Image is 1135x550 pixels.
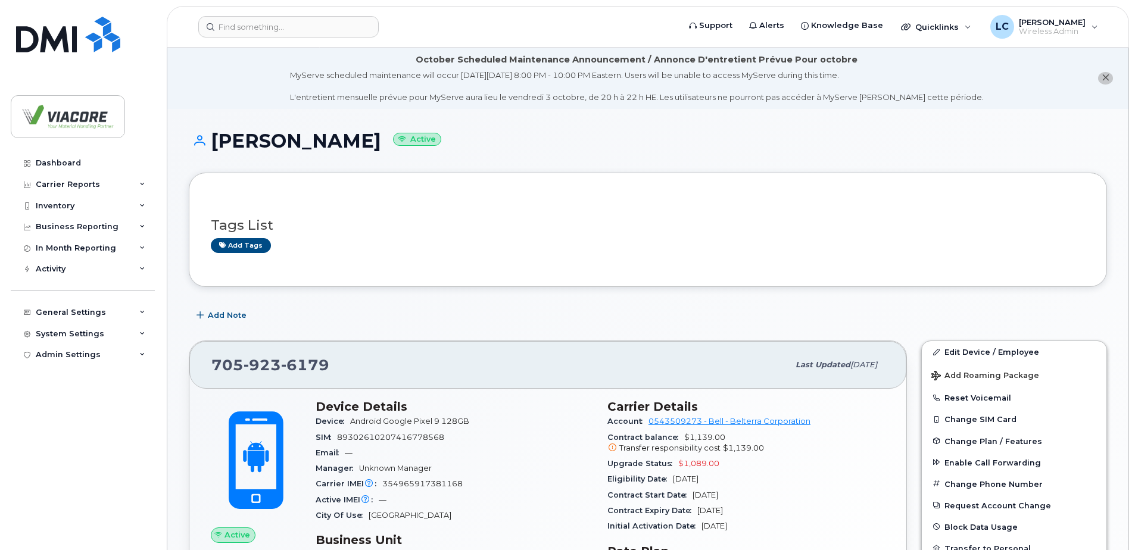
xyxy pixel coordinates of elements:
[607,417,648,426] span: Account
[211,356,329,374] span: 705
[922,341,1106,362] a: Edit Device / Employee
[922,516,1106,537] button: Block Data Usage
[607,399,885,414] h3: Carrier Details
[316,399,593,414] h3: Device Details
[337,433,444,442] span: 89302610207416778568
[189,130,1107,151] h1: [PERSON_NAME]
[382,479,463,488] span: 354965917381168
[607,521,701,530] span: Initial Activation Date
[922,387,1106,408] button: Reset Voicemail
[350,417,469,426] span: Android Google Pixel 9 128GB
[607,459,678,468] span: Upgrade Status
[244,356,281,374] span: 923
[316,533,593,547] h3: Business Unit
[693,490,718,499] span: [DATE]
[931,371,1039,382] span: Add Roaming Package
[224,529,250,540] span: Active
[359,464,432,473] span: Unknown Manager
[316,417,350,426] span: Device
[316,479,382,488] span: Carrier IMEI
[316,433,337,442] span: SIM
[607,506,697,515] span: Contract Expiry Date
[281,356,329,374] span: 6179
[211,238,271,253] a: Add tags
[607,433,684,442] span: Contract balance
[316,511,369,520] span: City Of Use
[922,452,1106,473] button: Enable Call Forwarding
[922,362,1106,387] button: Add Roaming Package
[678,459,719,468] span: $1,089.00
[316,448,345,457] span: Email
[607,433,885,454] span: $1,139.00
[393,133,441,146] small: Active
[697,506,723,515] span: [DATE]
[922,473,1106,495] button: Change Phone Number
[607,474,673,483] span: Eligibility Date
[922,408,1106,430] button: Change SIM Card
[290,70,984,103] div: MyServe scheduled maintenance will occur [DATE][DATE] 8:00 PM - 10:00 PM Eastern. Users will be u...
[944,458,1041,467] span: Enable Call Forwarding
[648,417,810,426] a: 0543509273 - Bell - Belterra Corporation
[723,443,764,452] span: $1,139.00
[211,218,1085,233] h3: Tags List
[796,360,850,369] span: Last updated
[673,474,699,483] span: [DATE]
[316,495,379,504] span: Active IMEI
[607,490,693,499] span: Contract Start Date
[922,430,1106,452] button: Change Plan / Features
[922,495,1106,516] button: Request Account Change
[850,360,877,369] span: [DATE]
[316,464,359,473] span: Manager
[208,310,247,321] span: Add Note
[345,448,353,457] span: —
[944,436,1042,445] span: Change Plan / Features
[379,495,386,504] span: —
[189,305,257,326] button: Add Note
[701,521,727,530] span: [DATE]
[619,443,721,452] span: Transfer responsibility cost
[369,511,451,520] span: [GEOGRAPHIC_DATA]
[416,54,858,66] div: October Scheduled Maintenance Announcement / Annonce D'entretient Prévue Pour octobre
[1098,72,1113,85] button: close notification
